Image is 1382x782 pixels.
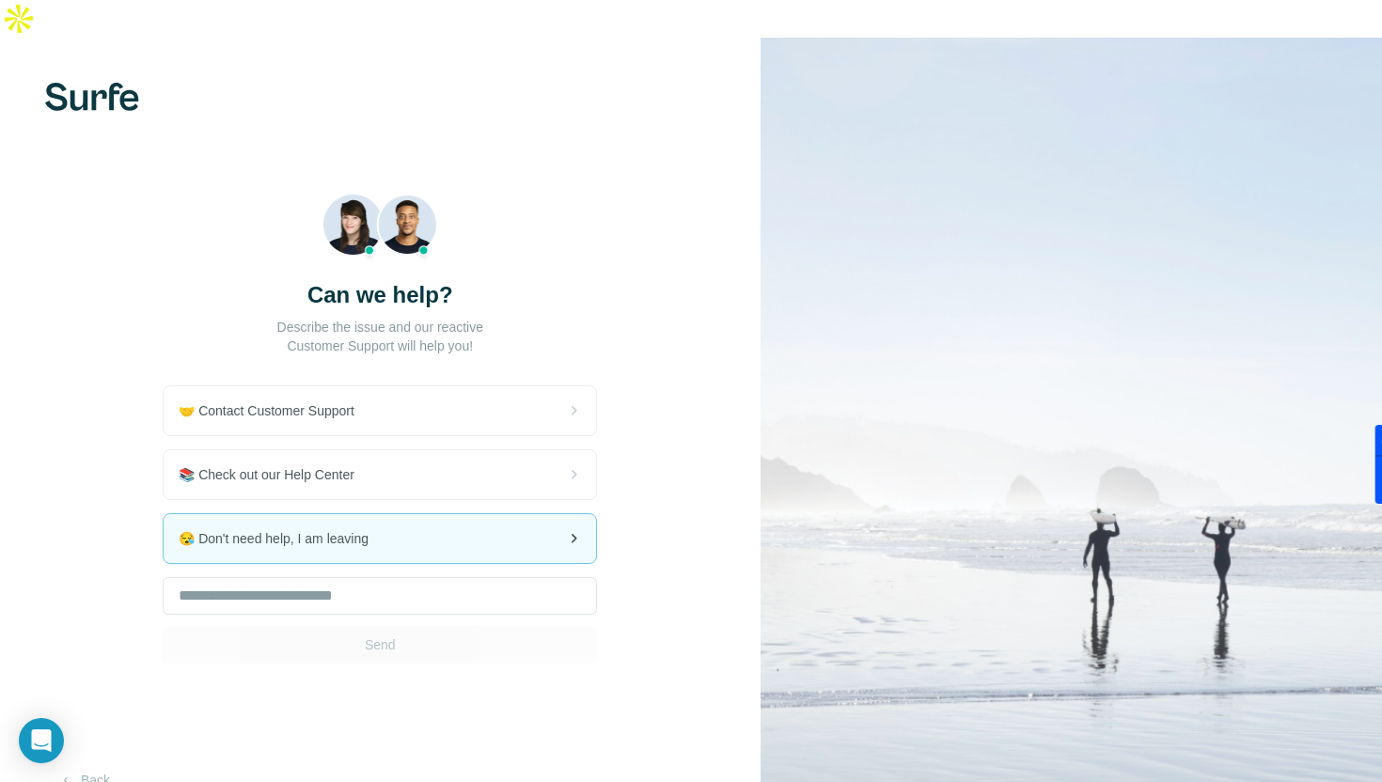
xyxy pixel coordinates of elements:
[179,401,369,420] span: 🤝 Contact Customer Support
[179,529,384,548] span: 😪 Don't need help, I am leaving
[19,718,64,763] div: Open Intercom Messenger
[45,83,139,111] img: Surfe's logo
[307,280,453,310] h3: Can we help?
[287,336,473,355] p: Customer Support will help you!
[179,465,369,484] span: 📚 Check out our Help Center
[277,318,483,336] p: Describe the issue and our reactive
[322,194,438,264] img: Beach Photo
